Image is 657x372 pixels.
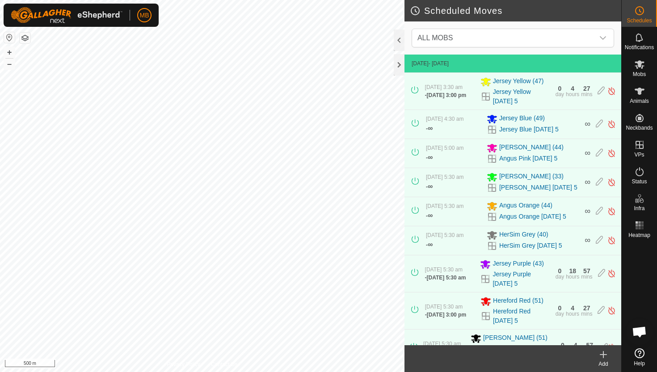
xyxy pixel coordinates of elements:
div: day [556,311,564,317]
span: Help [634,361,645,366]
span: ∞ [585,236,590,245]
span: [DATE] 3:00 pm [427,312,466,318]
span: Notifications [625,45,654,50]
span: Jersey Blue (49) [499,114,545,124]
div: mins [581,274,592,279]
span: VPs [634,152,644,157]
span: ∞ [585,207,590,216]
span: Jersey Purple (43) [493,259,543,270]
div: day [556,274,564,279]
div: - [426,152,433,163]
div: - [425,311,466,319]
a: Contact Us [211,360,237,368]
div: Add [585,360,621,368]
div: 27 [583,305,590,311]
div: - [425,274,466,282]
span: Animals [630,98,649,104]
div: 0 [558,268,562,274]
div: - [426,123,433,134]
a: Open chat [626,318,653,345]
div: - [425,91,466,99]
span: [PERSON_NAME] (44) [499,143,564,153]
span: [DATE] [412,60,429,67]
div: mins [581,92,592,97]
span: ∞ [428,182,433,190]
a: Angus Orange [DATE] 5 [499,212,566,221]
span: Jersey Yellow (47) [493,76,544,87]
span: Mobs [633,72,646,77]
img: Turn off schedule move [607,119,616,129]
span: [PERSON_NAME] (51) [483,333,547,344]
span: ∞ [585,119,590,128]
span: ALL MOBS [417,34,453,42]
a: [PERSON_NAME] [DATE] 5 [499,183,577,192]
a: Jersey Blue [DATE] 5 [499,125,559,134]
span: Heatmap [628,232,650,238]
span: ∞ [428,211,433,219]
span: Schedules [627,18,652,23]
a: Privacy Policy [167,360,200,368]
span: Status [632,179,647,184]
span: HerSim Grey (40) [499,230,548,241]
div: dropdown trigger [594,29,612,47]
span: Angus Orange (44) [499,201,552,211]
span: [PERSON_NAME] (33) [499,172,564,182]
div: - [426,239,433,250]
div: - [426,210,433,221]
span: Hereford Red (51) [493,296,543,307]
div: hours [566,274,579,279]
img: Turn off schedule move [607,178,616,187]
span: ∞ [428,124,433,132]
span: Infra [634,206,644,211]
div: hours [566,92,579,97]
span: ∞ [585,148,590,157]
div: 0 [558,305,561,311]
a: Hereford Red [DATE] 5 [493,307,550,325]
div: 57 [586,342,594,348]
span: [DATE] 5:30 am [425,304,463,310]
span: [DATE] 5:00 am [426,145,463,151]
div: hours [566,311,579,317]
a: HerSim Grey [DATE] 5 [499,241,562,250]
span: Neckbands [626,125,653,131]
h2: Scheduled Moves [410,5,621,16]
span: [DATE] 5:30 am [427,275,466,281]
div: - [426,181,433,192]
div: 0 [558,85,562,92]
div: 27 [583,85,590,92]
div: 57 [583,268,590,274]
div: mins [581,311,592,317]
img: Turn off schedule move [607,269,616,278]
img: Turn off schedule move [607,236,616,245]
img: Turn off schedule move [607,148,616,158]
span: ∞ [585,178,590,186]
div: 4 [574,342,577,348]
div: 4 [571,305,574,311]
span: [DATE] 3:00 pm [427,92,466,98]
span: ∞ [428,153,433,161]
span: ALL MOBS [414,29,594,47]
div: 0 [561,342,564,348]
div: day [556,92,564,97]
button: Reset Map [4,32,15,43]
div: 18 [569,268,576,274]
span: [DATE] 5:30 am [426,232,463,238]
button: + [4,47,15,58]
span: [DATE] 5:30 am [423,341,461,347]
div: 4 [571,85,574,92]
a: Jersey Purple [DATE] 5 [493,270,550,288]
a: Angus Pink [DATE] 5 [499,154,557,163]
span: [DATE] 5:30 am [426,203,463,209]
span: MB [140,11,149,20]
img: Gallagher Logo [11,7,122,23]
img: Turn off schedule move [607,306,616,315]
span: [DATE] 5:30 am [425,266,463,273]
span: [DATE] 4:30 am [426,116,463,122]
img: Turn off schedule move [607,86,616,96]
img: Turn off schedule move [608,343,616,352]
span: ∞ [428,241,433,248]
img: Turn off schedule move [607,207,616,216]
span: [DATE] 3:30 am [425,84,463,90]
button: Map Layers [20,33,30,43]
a: Help [622,345,657,370]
